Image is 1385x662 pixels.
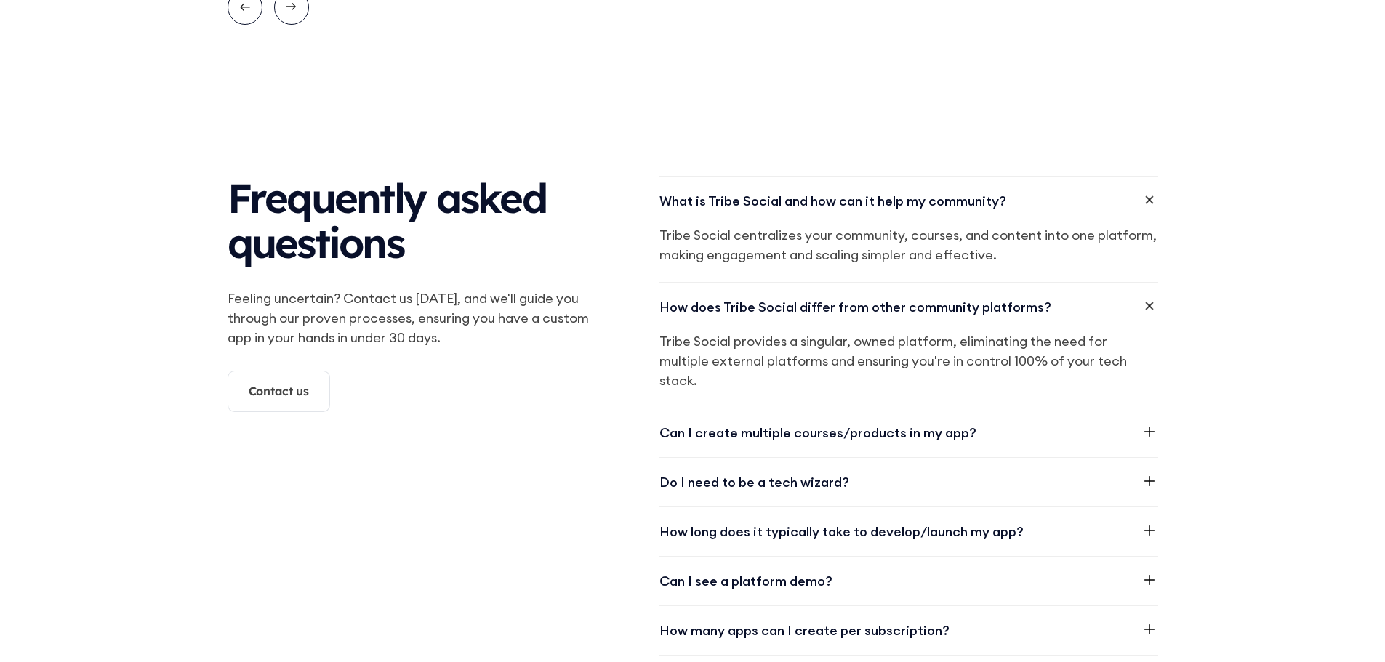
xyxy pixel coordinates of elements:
[659,621,950,640] div: How many apps can I create per subscription?
[659,472,849,492] div: Do I need to be a tech wizard?
[659,225,1158,265] p: Tribe Social centralizes your community, courses, and content into one platform, making engagemen...
[659,331,1158,390] p: Tribe Social provides a singular, owned platform, eliminating the need for multiple external plat...
[659,423,976,443] div: Can I create multiple courses/products in my app?
[659,297,1051,317] div: How does Tribe Social differ from other community platforms?
[659,522,1024,541] div: How long does it typically take to develop/launch my app?
[228,288,601,347] p: Feeling uncertain? Contact us [DATE], and we'll guide you through our proven processes, ensuring ...
[228,371,330,411] a: Contact us
[659,191,1006,211] div: What is Tribe Social and how can it help my community?
[659,571,832,591] div: Can I see a platform demo?
[228,176,601,265] h2: Frequently asked questions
